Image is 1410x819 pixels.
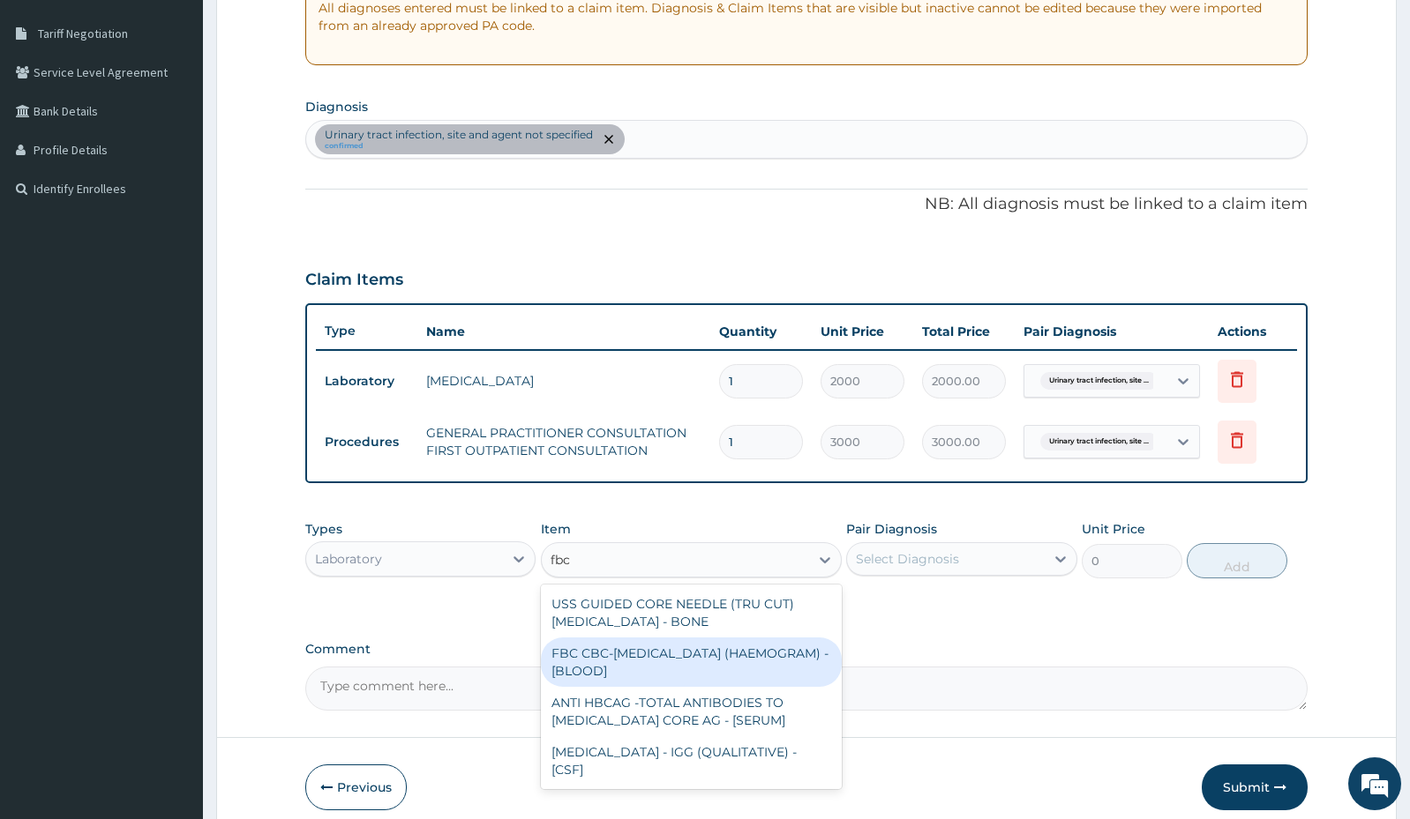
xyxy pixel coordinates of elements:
th: Pair Diagnosis [1015,314,1209,349]
th: Type [316,315,417,347]
label: Pair Diagnosis [846,520,937,538]
td: Procedures [316,426,417,458]
p: NB: All diagnosis must be linked to a claim item [305,193,1308,216]
td: GENERAL PRACTITIONER CONSULTATION FIRST OUTPATIENT CONSULTATION [417,415,710,468]
span: Urinary tract infection, site ... [1040,433,1158,450]
label: Comment [305,642,1308,657]
div: [MEDICAL_DATA] - IGG (QUALITATIVE) - [CSF] [541,736,842,785]
div: Select Diagnosis [856,550,959,568]
div: Laboratory [315,550,382,568]
th: Total Price [913,314,1015,349]
textarea: Type your message and hit 'Enter' [9,481,336,543]
div: FBC CBC-[MEDICAL_DATA] (HAEMOGRAM) - [BLOOD] [541,637,842,687]
button: Add [1187,543,1287,578]
th: Actions [1209,314,1297,349]
th: Unit Price [812,314,913,349]
span: We're online! [102,222,244,400]
div: Minimize live chat window [289,9,332,51]
button: Submit [1202,764,1308,810]
label: Diagnosis [305,98,368,115]
th: Name [417,314,710,349]
td: Laboratory [316,365,417,398]
small: confirmed [325,142,593,151]
label: Unit Price [1082,520,1145,538]
p: Urinary tract infection, site and agent not specified [325,128,593,142]
span: Urinary tract infection, site ... [1040,372,1158,390]
span: Tariff Negotiation [38,26,128,41]
th: Quantity [710,314,812,349]
div: Chat with us now [92,99,296,122]
img: d_794563401_company_1708531726252_794563401 [33,88,71,132]
td: [MEDICAL_DATA] [417,363,710,398]
span: remove selection option [601,131,617,147]
div: ANTI HBCAG -TOTAL ANTIBODIES TO [MEDICAL_DATA] CORE AG - [SERUM] [541,687,842,736]
label: Types [305,522,342,537]
button: Previous [305,764,407,810]
h3: Claim Items [305,271,403,290]
label: Item [541,520,571,538]
div: USS GUIDED CORE NEEDLE (TRU CUT) [MEDICAL_DATA] - BONE [541,588,842,637]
